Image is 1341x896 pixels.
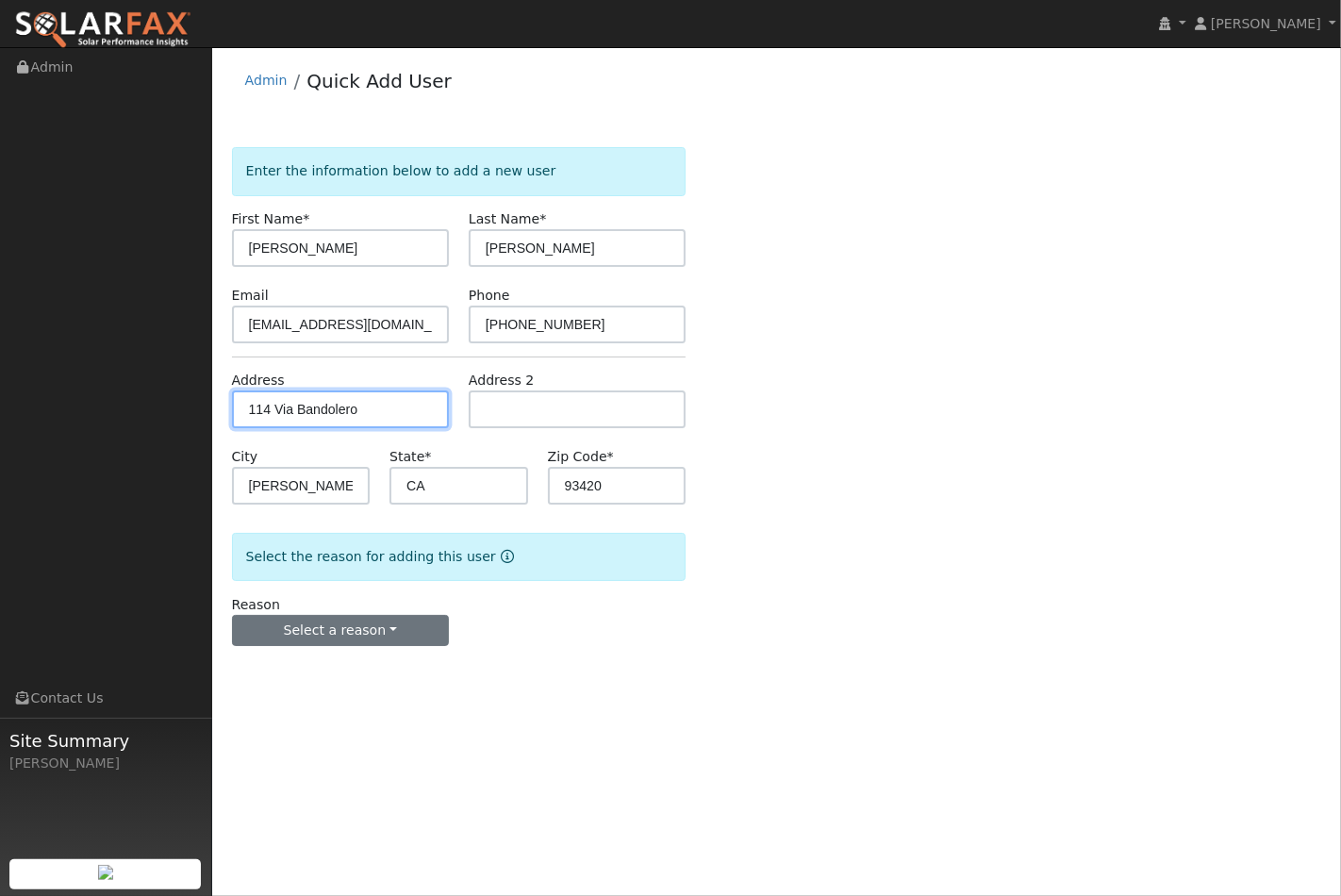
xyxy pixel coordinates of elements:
a: Admin [245,73,288,88]
label: Email [232,286,269,306]
span: Required [303,211,309,226]
img: SolarFax [14,10,191,50]
label: First Name [232,209,310,229]
span: Required [607,449,614,464]
span: [PERSON_NAME] [1211,16,1321,31]
label: Reason [232,595,280,615]
label: Phone [469,286,510,306]
div: Enter the information below to add a new user [232,147,687,195]
label: Address [232,371,285,390]
span: Required [539,211,546,226]
div: Select the reason for adding this user [232,533,687,581]
label: Zip Code [548,447,614,467]
button: Select a reason [232,615,449,647]
a: Quick Add User [306,70,452,92]
label: Last Name [469,209,546,229]
label: City [232,447,258,467]
a: Reason for new user [496,549,514,564]
span: Required [424,449,431,464]
label: Address 2 [469,371,535,390]
img: retrieve [98,865,113,880]
span: Site Summary [9,728,202,754]
div: [PERSON_NAME] [9,754,202,773]
label: State [389,447,431,467]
